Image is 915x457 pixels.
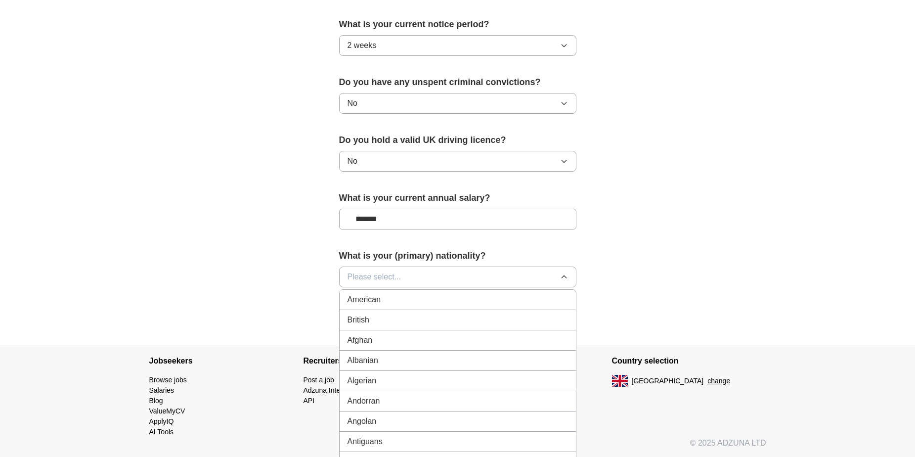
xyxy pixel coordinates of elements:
[348,355,378,366] span: Albanian
[348,294,381,306] span: American
[339,267,576,287] button: Please select...
[339,151,576,172] button: No
[339,18,576,31] label: What is your current notice period?
[339,93,576,114] button: No
[707,376,730,386] button: change
[339,35,576,56] button: 2 weeks
[612,347,766,375] h4: Country selection
[348,314,369,326] span: British
[149,386,174,394] a: Salaries
[339,249,576,263] label: What is your (primary) nationality?
[632,376,704,386] span: [GEOGRAPHIC_DATA]
[348,97,357,109] span: No
[149,407,185,415] a: ValueMyCV
[348,395,380,407] span: Andorran
[339,191,576,205] label: What is your current annual salary?
[348,334,373,346] span: Afghan
[141,437,774,457] div: © 2025 ADZUNA LTD
[339,76,576,89] label: Do you have any unspent criminal convictions?
[348,415,377,427] span: Angolan
[304,386,364,394] a: Adzuna Intelligence
[149,376,187,384] a: Browse jobs
[149,428,174,436] a: AI Tools
[149,397,163,405] a: Blog
[304,376,334,384] a: Post a job
[348,436,383,448] span: Antiguans
[348,40,377,51] span: 2 weeks
[348,155,357,167] span: No
[348,375,377,387] span: Algerian
[149,417,174,425] a: ApplyIQ
[339,134,576,147] label: Do you hold a valid UK driving licence?
[304,397,315,405] a: API
[612,375,628,387] img: UK flag
[348,271,401,283] span: Please select...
